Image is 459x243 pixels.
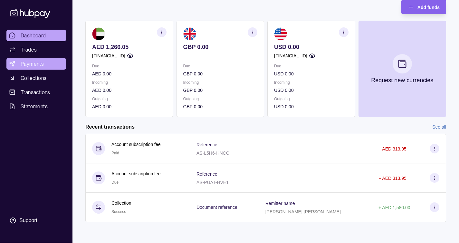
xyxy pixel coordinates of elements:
a: Collections [6,72,66,84]
p: Account subscription fee [111,141,161,148]
p: [FINANCIAL_ID] [274,52,307,59]
p: Incoming [183,79,258,86]
p: AED 0.00 [92,103,167,110]
p: Outgoing [183,95,258,102]
p: AS-L5H6-HNCC [196,151,229,156]
p: USD 0.00 [274,44,349,51]
img: gb [183,27,196,40]
p: Reference [196,142,217,147]
div: Support [19,217,37,224]
a: Transactions [6,86,66,98]
p: [FINANCIAL_ID] [92,52,125,59]
p: Outgoing [92,95,167,102]
a: Trades [6,44,66,55]
img: us [274,27,287,40]
span: Collections [21,74,46,82]
span: Add funds [417,5,440,10]
p: Account subscription fee [111,170,161,177]
span: Transactions [21,88,50,96]
p: Due [274,63,349,70]
a: Statements [6,101,66,112]
p: [PERSON_NAME] [PERSON_NAME] [265,209,341,214]
p: GBP 0.00 [183,103,258,110]
p: USD 0.00 [274,103,349,110]
span: Paid [111,151,119,155]
p: Outgoing [274,95,349,102]
a: Payments [6,58,66,70]
button: Request new currencies [359,21,446,117]
p: USD 0.00 [274,87,349,94]
p: AED 1,266.05 [92,44,167,51]
p: Due [183,63,258,70]
p: Collection [111,199,131,207]
span: Payments [21,60,44,68]
span: Dashboard [21,32,46,39]
p: Reference [196,171,217,177]
img: ae [92,27,105,40]
span: Due [111,180,119,185]
a: See all [432,123,446,131]
p: − AED 313.95 [378,176,406,181]
p: AS-PUAT-HVE1 [196,180,229,185]
p: Document reference [196,205,237,210]
p: GBP 0.00 [183,70,258,77]
p: GBP 0.00 [183,44,258,51]
p: Remitter name [265,201,295,206]
a: Dashboard [6,30,66,41]
p: Request new currencies [371,77,433,84]
p: AED 0.00 [92,70,167,77]
p: GBP 0.00 [183,87,258,94]
p: + AED 1,580.00 [378,205,410,210]
p: Incoming [92,79,167,86]
p: Incoming [274,79,349,86]
span: Trades [21,46,37,53]
a: Support [6,214,66,227]
p: AED 0.00 [92,87,167,94]
p: − AED 313.95 [378,146,406,151]
span: Success [111,209,126,214]
span: Statements [21,102,48,110]
p: USD 0.00 [274,70,349,77]
p: Due [92,63,167,70]
h2: Recent transactions [85,123,135,131]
